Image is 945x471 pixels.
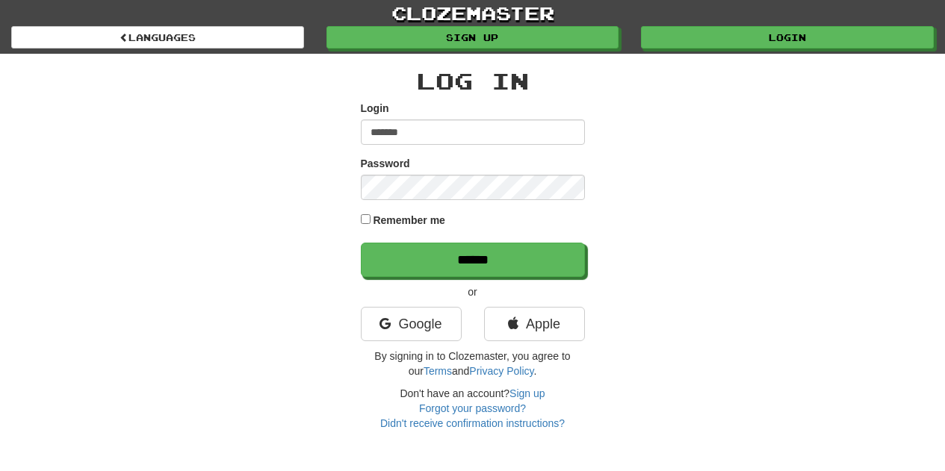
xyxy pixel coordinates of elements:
[641,26,934,49] a: Login
[509,387,545,399] a: Sign up
[361,156,410,171] label: Password
[419,402,526,414] a: Forgot your password?
[361,69,585,93] h2: Log In
[361,101,389,116] label: Login
[326,26,619,49] a: Sign up
[11,26,304,49] a: Languages
[424,365,452,377] a: Terms
[469,365,533,377] a: Privacy Policy
[361,307,462,341] a: Google
[361,284,585,299] p: or
[373,213,445,228] label: Remember me
[361,349,585,378] p: By signing in to Clozemaster, you agree to our and .
[361,386,585,431] div: Don't have an account?
[380,417,565,429] a: Didn't receive confirmation instructions?
[484,307,585,341] a: Apple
